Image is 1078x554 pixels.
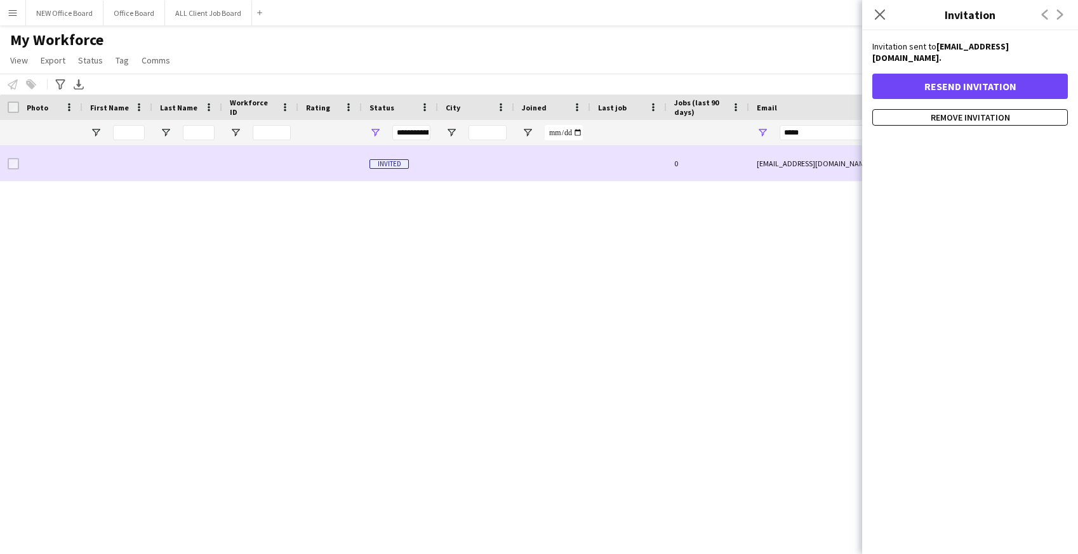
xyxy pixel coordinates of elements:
button: Open Filter Menu [90,127,102,138]
app-action-btn: Advanced filters [53,77,68,92]
button: Resend invitation [872,74,1068,99]
span: Rating [306,103,330,112]
a: Comms [136,52,175,69]
button: Open Filter Menu [522,127,533,138]
span: Tag [116,55,129,66]
h3: Invitation [862,6,1078,23]
button: Open Filter Menu [757,127,768,138]
input: Column with Header Selection [8,102,19,113]
span: Status [369,103,394,112]
app-action-btn: Export XLSX [71,77,86,92]
span: First Name [90,103,129,112]
input: City Filter Input [469,125,507,140]
span: Last Name [160,103,197,112]
input: Email Filter Input [780,125,995,140]
span: View [10,55,28,66]
input: Joined Filter Input [545,125,583,140]
span: Export [41,55,65,66]
span: Status [78,55,103,66]
a: View [5,52,33,69]
span: Photo [27,103,48,112]
button: Open Filter Menu [230,127,241,138]
span: Joined [522,103,547,112]
button: Office Board [103,1,165,25]
span: Jobs (last 90 days) [674,98,726,117]
div: 0 [667,146,749,181]
span: My Workforce [10,30,103,49]
a: Tag [110,52,134,69]
button: Remove invitation [872,109,1068,126]
input: First Name Filter Input [113,125,145,140]
a: Export [36,52,70,69]
strong: [EMAIL_ADDRESS][DOMAIN_NAME]. [872,41,1009,63]
span: Email [757,103,777,112]
input: Row Selection is disabled for this row (unchecked) [8,158,19,169]
span: Invited [369,159,409,169]
p: Invitation sent to [872,41,1068,63]
span: Comms [142,55,170,66]
input: Last Name Filter Input [183,125,215,140]
input: Workforce ID Filter Input [253,125,291,140]
a: Status [73,52,108,69]
button: Open Filter Menu [369,127,381,138]
button: ALL Client Job Board [165,1,252,25]
span: Workforce ID [230,98,276,117]
span: City [446,103,460,112]
span: Last job [598,103,627,112]
button: Open Filter Menu [446,127,457,138]
button: Open Filter Menu [160,127,171,138]
div: [EMAIL_ADDRESS][DOMAIN_NAME] [749,146,1003,181]
button: NEW Office Board [26,1,103,25]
